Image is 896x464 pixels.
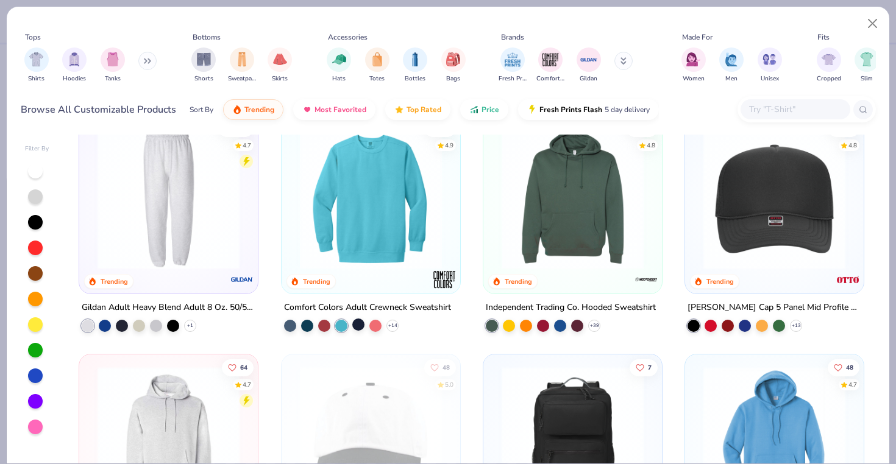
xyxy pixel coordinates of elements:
img: Women Image [686,52,700,66]
span: Gildan [580,74,597,83]
img: Shorts Image [197,52,211,66]
span: Bottles [405,74,425,83]
span: 7 [648,364,652,370]
span: Trending [244,105,274,114]
div: Comfort Colors Adult Crewneck Sweatshirt [284,300,451,315]
img: Bottles Image [408,52,422,66]
div: filter for Cropped [817,47,841,83]
img: b546e1be-f4e7-4724-baba-e2e2c655fda8 [650,127,804,269]
div: 4.8 [647,141,655,150]
div: Accessories [328,32,368,43]
div: Bottoms [193,32,221,43]
button: Trending [223,99,283,120]
button: filter button [24,47,49,83]
div: filter for Fresh Prints [499,47,527,83]
button: filter button [758,47,782,83]
span: Bags [446,74,460,83]
span: Unisex [761,74,779,83]
button: Fresh Prints Flash5 day delivery [518,99,659,120]
input: Try "T-Shirt" [748,102,842,116]
div: Independent Trading Co. Hooded Sweatshirt [486,300,656,315]
div: 4.7 [848,380,857,389]
img: 13b9c606-79b1-4059-b439-68fabb1693f9 [91,127,246,269]
div: 4.7 [243,141,251,150]
button: filter button [499,47,527,83]
img: Gildan logo [230,267,255,292]
button: Like [424,359,455,376]
span: Skirts [272,74,288,83]
span: Women [683,74,705,83]
span: Totes [369,74,385,83]
div: filter for Unisex [758,47,782,83]
span: Comfort Colors [536,74,564,83]
button: Like [630,359,658,376]
div: filter for Shorts [191,47,216,83]
div: Filter By [25,144,49,153]
button: Price [460,99,508,120]
button: filter button [577,47,601,83]
img: Skirts Image [273,52,287,66]
div: filter for Shirts [24,47,49,83]
button: Like [424,120,455,137]
div: filter for Hats [327,47,351,83]
div: filter for Skirts [268,47,292,83]
button: filter button [228,47,256,83]
button: filter button [817,47,841,83]
img: f8a5e9e2-5e78-447b-b923-ee68cbc148b9 [294,127,448,269]
img: most_fav.gif [302,105,312,114]
button: Like [828,359,859,376]
img: Men Image [725,52,738,66]
div: filter for Women [681,47,706,83]
span: 48 [846,364,853,370]
div: Browse All Customizable Products [21,102,176,117]
button: filter button [719,47,744,83]
img: Totes Image [371,52,384,66]
div: Brands [501,32,524,43]
button: filter button [191,47,216,83]
span: Top Rated [407,105,441,114]
img: 45579bc0-5639-4a35-8fe9-2eb2035a810c [448,127,602,269]
img: 31d1171b-c302-40d8-a1fe-679e4cf1ca7b [697,127,852,269]
span: Cropped [817,74,841,83]
img: Otto Cap logo [836,267,860,292]
div: filter for Slim [855,47,879,83]
button: Like [626,120,658,137]
button: filter button [327,47,351,83]
button: Like [218,120,254,137]
span: Fresh Prints Flash [539,105,602,114]
span: Hoodies [63,74,86,83]
span: Shirts [28,74,44,83]
span: Price [482,105,499,114]
button: filter button [62,47,87,83]
img: Slim Image [860,52,873,66]
div: Made For [682,32,713,43]
div: 5.0 [444,380,453,389]
button: Most Favorited [293,99,375,120]
img: Gildan Image [580,51,598,69]
button: filter button [268,47,292,83]
span: 5 day delivery [605,103,650,117]
div: filter for Men [719,47,744,83]
img: Independent Trading Co. logo [634,267,658,292]
button: filter button [365,47,389,83]
img: trending.gif [232,105,242,114]
img: Shirts Image [29,52,43,66]
div: filter for Tanks [101,47,125,83]
button: Like [222,359,254,376]
div: filter for Totes [365,47,389,83]
span: + 1 [187,322,193,329]
button: filter button [441,47,466,83]
img: Hats Image [332,52,346,66]
div: 4.7 [243,380,251,389]
div: 4.8 [848,141,857,150]
span: + 39 [589,322,599,329]
button: Top Rated [385,99,450,120]
button: filter button [101,47,125,83]
div: Fits [817,32,830,43]
span: Sweatpants [228,74,256,83]
div: Sort By [190,104,213,115]
span: Fresh Prints [499,74,527,83]
div: filter for Hoodies [62,47,87,83]
div: [PERSON_NAME] Cap 5 Panel Mid Profile Mesh Back Trucker Hat [688,300,861,315]
img: flash.gif [527,105,537,114]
